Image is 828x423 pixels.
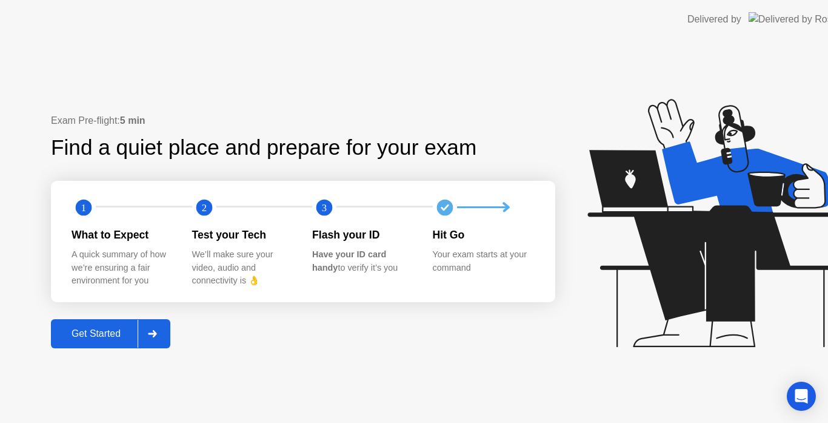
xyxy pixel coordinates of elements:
text: 2 [201,201,206,213]
div: Test your Tech [192,227,293,243]
b: 5 min [120,115,145,126]
b: Have your ID card handy [312,249,386,272]
div: What to Expect [72,227,173,243]
div: Your exam starts at your command [433,248,534,274]
div: Open Intercom Messenger [787,382,816,411]
div: A quick summary of how we’re ensuring a fair environment for you [72,248,173,288]
div: Hit Go [433,227,534,243]
div: We’ll make sure your video, audio and connectivity is 👌 [192,248,293,288]
div: Get Started [55,328,138,339]
div: Exam Pre-flight: [51,113,555,128]
button: Get Started [51,319,170,348]
text: 1 [81,201,86,213]
div: Delivered by [687,12,741,27]
div: Flash your ID [312,227,413,243]
div: to verify it’s you [312,248,413,274]
text: 3 [322,201,327,213]
div: Find a quiet place and prepare for your exam [51,132,478,164]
